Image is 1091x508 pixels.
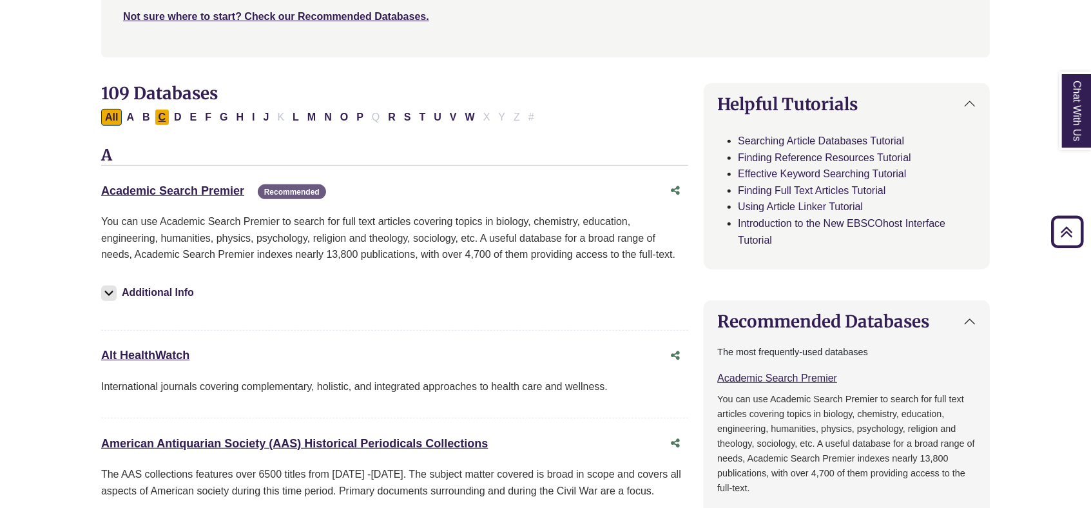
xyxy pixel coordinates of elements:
button: Filter Results V [446,109,461,126]
button: Filter Results A [122,109,138,126]
button: Filter Results C [155,109,170,126]
a: Effective Keyword Searching Tutorial [738,168,906,179]
a: Back to Top [1047,223,1088,240]
button: Additional Info [101,284,198,302]
p: International journals covering complementary, holistic, and integrated approaches to health care... [101,378,688,395]
p: You can use Academic Search Premier to search for full text articles covering topics in biology, ... [717,392,976,496]
a: Not sure where to start? Check our Recommended Databases. [123,11,429,22]
p: The most frequently-used databases [717,345,976,360]
button: Helpful Tutorials [704,84,989,124]
button: Share this database [662,344,688,368]
button: Filter Results W [461,109,479,126]
button: Filter Results N [320,109,336,126]
span: 109 Databases [101,83,218,104]
a: Alt HealthWatch [101,349,189,362]
a: Academic Search Premier [101,184,244,197]
span: Recommended [258,184,326,199]
p: You can use Academic Search Premier to search for full text articles covering topics in biology, ... [101,213,688,263]
button: Filter Results T [416,109,430,126]
h3: A [101,146,688,166]
a: American Antiquarian Society (AAS) Historical Periodicals Collections [101,437,488,450]
button: Filter Results S [400,109,415,126]
button: Filter Results H [233,109,248,126]
a: Finding Full Text Articles Tutorial [738,185,885,196]
button: Filter Results M [304,109,320,126]
button: Filter Results I [248,109,258,126]
button: Filter Results D [170,109,186,126]
button: Filter Results G [216,109,231,126]
a: Using Article Linker Tutorial [738,201,863,212]
button: Filter Results E [186,109,201,126]
a: Searching Article Databases Tutorial [738,135,904,146]
button: Filter Results J [260,109,273,126]
button: Share this database [662,431,688,456]
div: Alpha-list to filter by first letter of database name [101,111,539,122]
button: Filter Results R [384,109,400,126]
p: The AAS collections features over 6500 titles from [DATE] -[DATE]. The subject matter covered is ... [101,466,688,499]
button: Filter Results L [289,109,303,126]
button: Filter Results P [352,109,367,126]
a: Introduction to the New EBSCOhost Interface Tutorial [738,218,945,246]
a: Finding Reference Resources Tutorial [738,152,911,163]
button: Filter Results O [336,109,352,126]
button: Filter Results B [139,109,154,126]
button: Filter Results F [201,109,215,126]
a: Academic Search Premier [717,373,837,384]
button: All [101,109,122,126]
button: Recommended Databases [704,301,989,342]
button: Share this database [662,179,688,203]
button: Filter Results U [430,109,445,126]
